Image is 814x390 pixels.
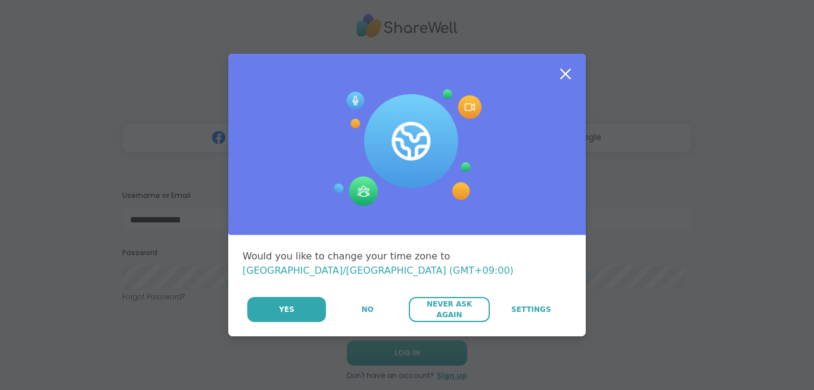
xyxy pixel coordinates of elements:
span: [GEOGRAPHIC_DATA]/[GEOGRAPHIC_DATA] (GMT+09:00) [243,265,514,276]
span: No [362,304,374,315]
span: Never Ask Again [415,299,483,320]
span: Yes [279,304,294,315]
button: Never Ask Again [409,297,489,322]
div: Would you like to change your time zone to [243,249,571,278]
span: Settings [511,304,551,315]
button: No [327,297,408,322]
img: Session Experience [333,89,481,206]
button: Yes [247,297,326,322]
a: Settings [491,297,571,322]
